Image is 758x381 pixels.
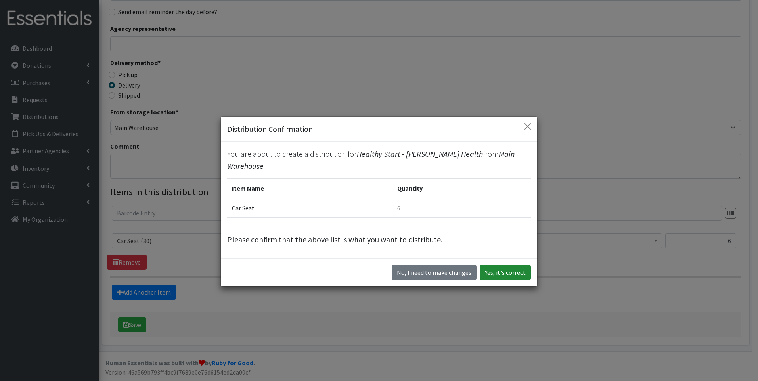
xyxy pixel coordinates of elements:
p: You are about to create a distribution for from [227,148,531,172]
h5: Distribution Confirmation [227,123,313,135]
td: 6 [392,198,531,218]
button: No I need to make changes [392,265,477,280]
th: Item Name [227,179,392,198]
button: Close [521,120,534,133]
span: Healthy Start - [PERSON_NAME] Health [357,149,483,159]
p: Please confirm that the above list is what you want to distribute. [227,234,531,246]
th: Quantity [392,179,531,198]
button: Yes, it's correct [480,265,531,280]
td: Car Seat [227,198,392,218]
